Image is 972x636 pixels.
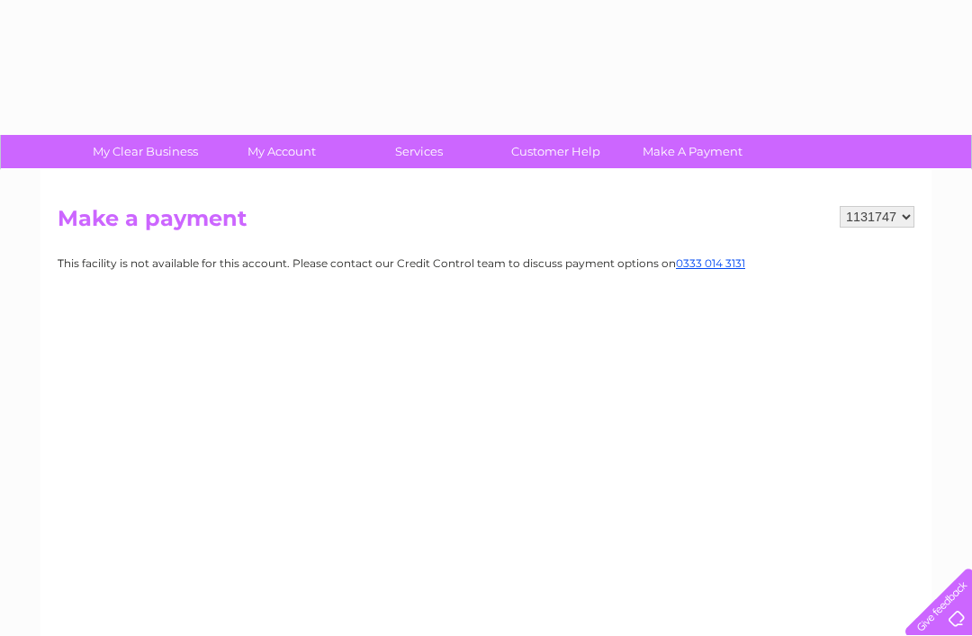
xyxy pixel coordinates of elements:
[71,135,220,168] a: My Clear Business
[58,206,914,240] h2: Make a payment
[345,135,493,168] a: Services
[618,135,767,168] a: Make A Payment
[58,257,914,270] div: This facility is not available for this account. Please contact our Credit Control team to discus...
[676,256,745,270] a: 0333 014 3131
[208,135,356,168] a: My Account
[481,135,630,168] a: Customer Help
